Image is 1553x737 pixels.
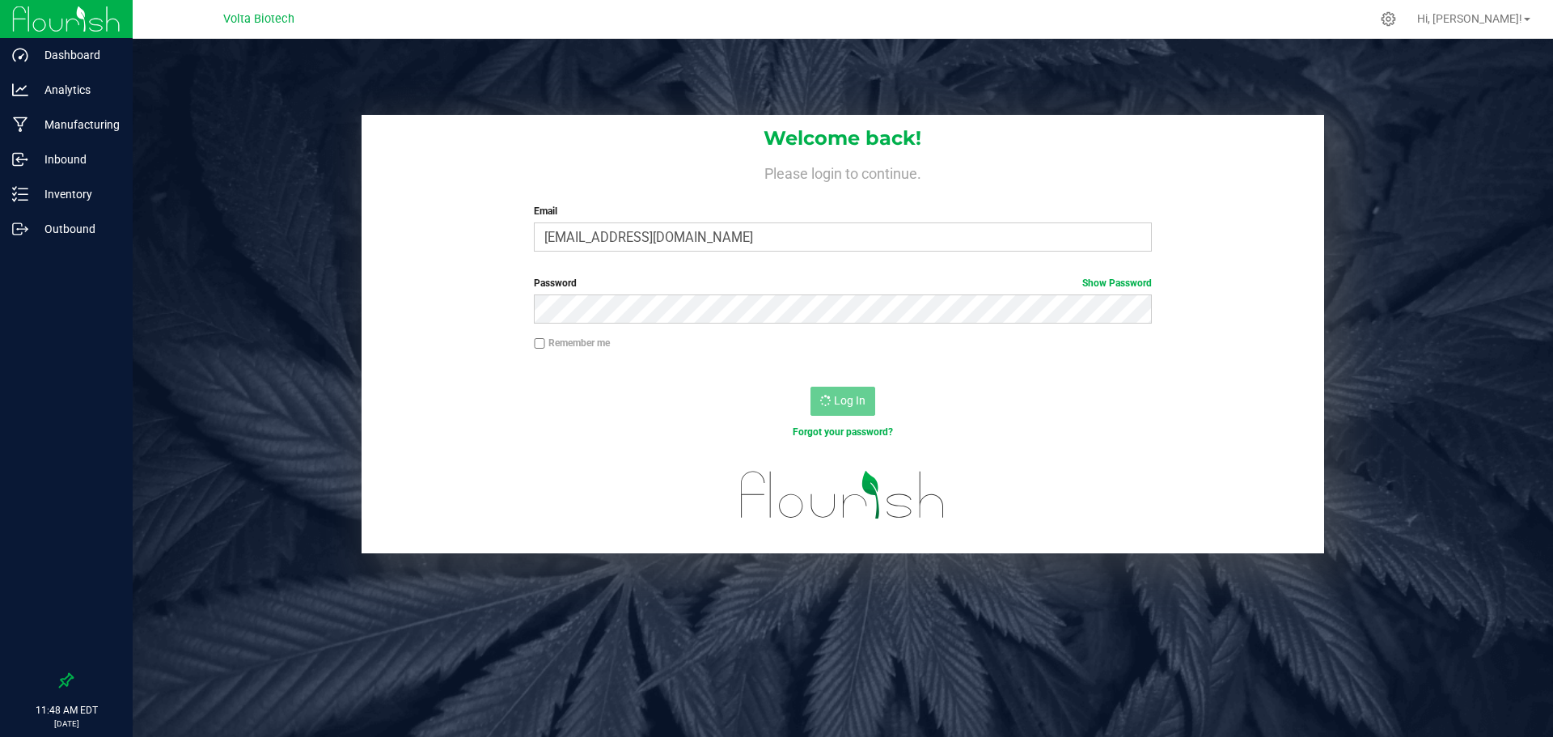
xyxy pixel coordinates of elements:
p: [DATE] [7,718,125,730]
p: Analytics [28,80,125,100]
p: Manufacturing [28,115,125,134]
button: Log In [810,387,875,416]
inline-svg: Inbound [12,151,28,167]
p: 11:48 AM EDT [7,703,125,718]
p: Dashboard [28,45,125,65]
label: Email [534,204,1152,218]
span: Hi, [PERSON_NAME]! [1417,12,1522,25]
div: Manage settings [1378,11,1399,27]
img: flourish_logo.svg [722,456,963,534]
span: Password [534,277,577,289]
p: Outbound [28,219,125,239]
input: Remember me [534,338,545,349]
inline-svg: Inventory [12,186,28,202]
h4: Please login to continue. [362,162,1325,181]
label: Remember me [534,336,610,350]
span: Volta Biotech [223,12,294,26]
inline-svg: Manufacturing [12,116,28,133]
p: Inbound [28,150,125,169]
inline-svg: Analytics [12,82,28,98]
span: Log In [834,394,865,407]
h1: Welcome back! [362,128,1325,149]
a: Show Password [1082,277,1152,289]
a: Forgot your password? [793,426,893,438]
p: Inventory [28,184,125,204]
inline-svg: Dashboard [12,47,28,63]
inline-svg: Outbound [12,221,28,237]
label: Pin the sidebar to full width on large screens [58,672,74,688]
